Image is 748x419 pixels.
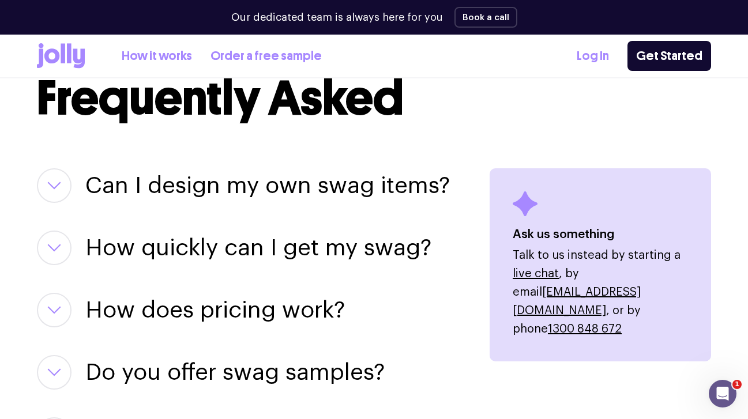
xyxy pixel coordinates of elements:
iframe: Intercom live chat [709,380,736,407]
button: How quickly can I get my swag? [85,231,431,265]
p: Talk to us instead by starting a , by email , or by phone [513,246,688,338]
p: Our dedicated team is always here for you [231,10,443,25]
a: How it works [122,47,192,66]
button: Book a call [454,7,517,28]
button: Can I design my own swag items? [85,168,450,203]
a: Log In [577,47,609,66]
h2: Frequently Asked [37,74,711,122]
a: Order a free sample [211,47,322,66]
a: Get Started [627,41,711,71]
button: live chat [513,265,559,283]
a: [EMAIL_ADDRESS][DOMAIN_NAME] [513,286,641,316]
button: How does pricing work? [85,293,345,327]
span: 1 [732,380,742,389]
a: 1300 848 672 [548,323,622,335]
button: Do you offer swag samples? [85,355,385,390]
h4: Ask us something [513,225,688,244]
